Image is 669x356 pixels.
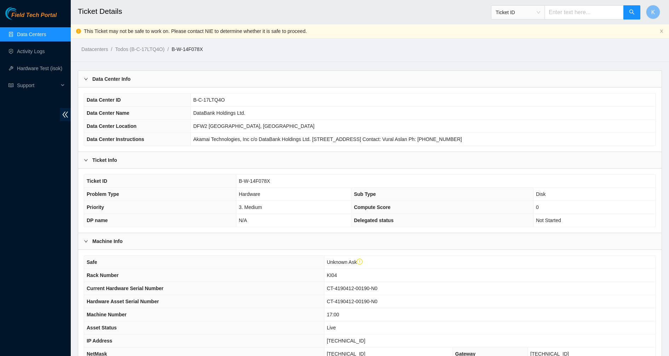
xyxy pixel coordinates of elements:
span: Data Center ID [87,97,121,103]
div: Data Center Info [78,71,662,87]
img: Akamai Technologies [5,7,36,19]
span: Sub Type [354,191,376,197]
span: DFW2 [GEOGRAPHIC_DATA], [GEOGRAPHIC_DATA] [193,123,315,129]
span: B-W-14F078X [239,178,270,184]
span: Rack Number [87,272,119,278]
span: DP name [87,217,108,223]
input: Enter text here... [544,5,624,19]
span: read [8,83,13,88]
a: Activity Logs [17,49,45,54]
a: B-W-14F078X [172,46,203,52]
button: K [646,5,660,19]
span: DataBank Holdings Ltd. [193,110,245,116]
a: Datacenters [81,46,108,52]
span: Priority [87,204,104,210]
span: 3. Medium [239,204,262,210]
span: N/A [239,217,247,223]
b: Machine Info [92,237,123,245]
span: Data Center Instructions [87,136,144,142]
span: Safe [87,259,97,265]
a: Akamai TechnologiesField Tech Portal [5,13,57,22]
span: Hardware Asset Serial Number [87,299,159,304]
span: B-C-17LTQ4O [193,97,225,103]
span: Problem Type [87,191,119,197]
span: KI04 [327,272,337,278]
a: Data Centers [17,32,46,37]
span: Ticket ID [496,7,540,18]
span: 0 [536,204,539,210]
button: close [659,29,664,34]
span: Unknown Ask [327,259,363,265]
span: / [167,46,169,52]
span: Delegated status [354,217,393,223]
span: Data Center Name [87,110,129,116]
span: / [111,46,112,52]
b: Ticket Info [92,156,117,164]
span: right [84,239,88,243]
span: 17:00 [327,312,339,317]
span: Ticket ID [87,178,107,184]
span: Live [327,325,336,330]
span: right [84,77,88,81]
span: Hardware [239,191,260,197]
span: CT-4190412-00190-N0 [327,286,377,291]
span: IP Address [87,338,112,344]
span: Support [17,78,59,92]
span: Akamai Technologies, Inc c/o DataBank Holdings Ltd. [STREET_ADDRESS] Contact: Vural Aslan Ph: [PH... [193,136,462,142]
span: CT-4190412-00190-N0 [327,299,377,304]
div: Ticket Info [78,152,662,168]
button: search [623,5,640,19]
span: Field Tech Portal [11,12,57,19]
span: Asset Status [87,325,117,330]
span: search [629,9,635,16]
div: Machine Info [78,233,662,249]
span: Not Started [536,217,561,223]
span: close [659,29,664,33]
span: Disk [536,191,546,197]
span: double-left [60,108,71,121]
b: Data Center Info [92,75,131,83]
span: Data Center Location [87,123,137,129]
span: exclamation-circle [357,259,363,265]
span: [TECHNICAL_ID] [327,338,365,344]
span: Current Hardware Serial Number [87,286,163,291]
span: right [84,158,88,162]
span: Compute Score [354,204,390,210]
a: Hardware Test (isok) [17,66,62,71]
a: Todos (B-C-17LTQ4O) [115,46,165,52]
span: K [651,8,655,17]
span: Machine Number [87,312,127,317]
